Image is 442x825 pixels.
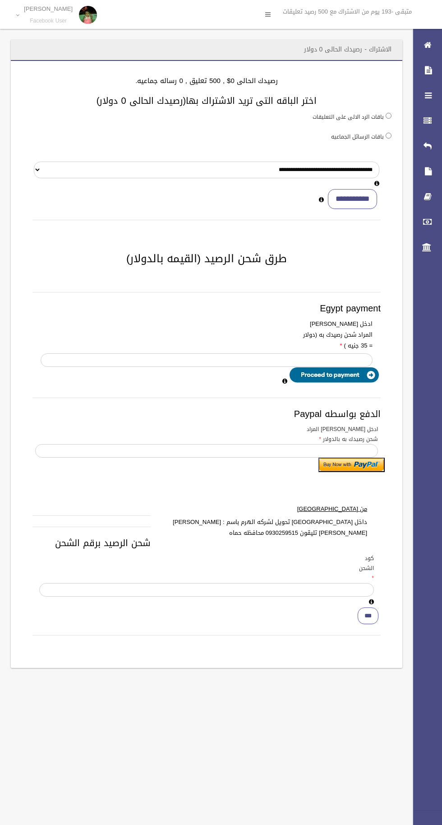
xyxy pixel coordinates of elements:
[151,517,374,538] label: داخل [GEOGRAPHIC_DATA] تحويل لشركه الهرم باسم : [PERSON_NAME] [PERSON_NAME] تليقون 0930259515 محا...
[22,77,391,85] h4: رصيدك الحالى 0$ , 500 تعليق , 0 رساله جماعيه.
[32,409,381,419] h3: الدفع بواسطه Paypal
[313,112,384,122] label: باقات الرد الالى على التعليقات
[331,132,384,142] label: باقات الرسائل الجماعيه
[24,5,73,12] p: [PERSON_NAME]
[24,18,73,24] small: Facebook User
[22,253,391,264] h2: طرق شحن الرصيد (القيمه بالدولار)
[22,96,391,106] h3: اختر الباقه التى تريد الاشتراك بها(رصيدك الحالى 0 دولار)
[32,303,381,313] h3: Egypt payment
[293,41,402,58] header: الاشتراك - رصيدك الحالى 0 دولار
[318,458,385,472] input: Submit
[32,538,381,548] h3: شحن الرصيد برقم الشحن
[151,504,374,514] label: من [GEOGRAPHIC_DATA]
